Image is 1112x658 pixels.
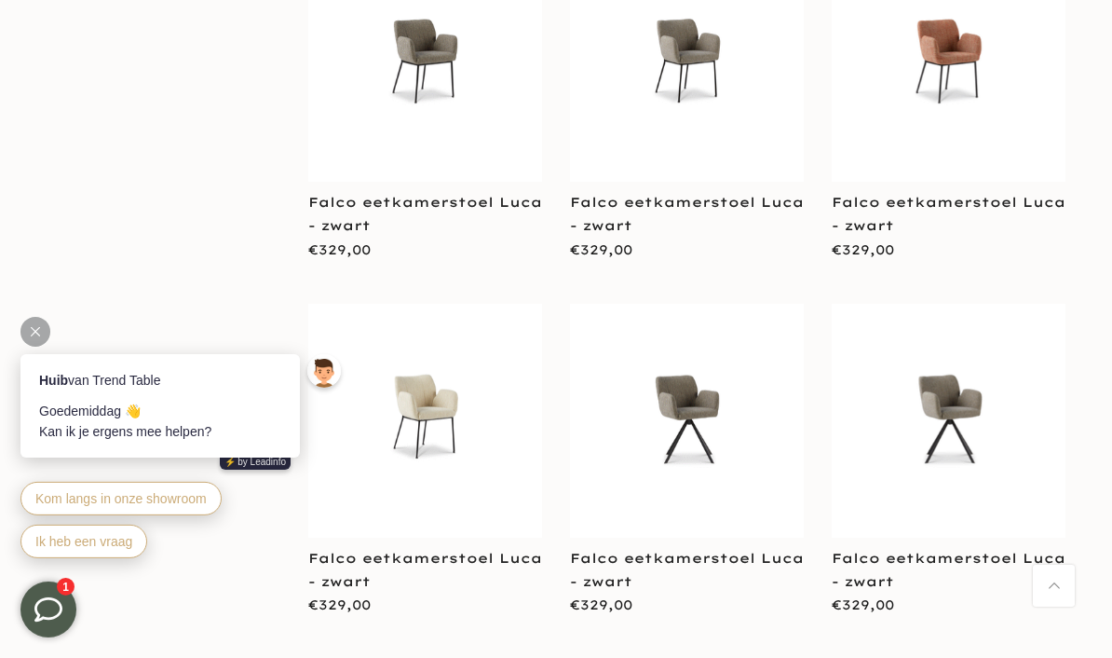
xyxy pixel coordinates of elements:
[570,194,804,234] a: Falco eetkamerstoel Luca - zwart
[832,596,894,613] span: €329,00
[832,194,1065,234] a: Falco eetkamerstoel Luca - zwart
[2,563,95,656] iframe: toggle-frame
[832,241,894,258] span: €329,00
[832,550,1065,590] a: Falco eetkamerstoel Luca - zwart
[570,550,804,590] a: Falco eetkamerstoel Luca - zwart
[308,596,371,613] span: €329,00
[308,550,542,590] a: Falco eetkamerstoel Luca - zwart
[570,241,632,258] span: €329,00
[1033,565,1075,607] a: Terug naar boven
[308,194,542,234] a: Falco eetkamerstoel Luca - zwart
[34,269,130,284] span: Ik heb een vraag
[2,265,365,582] iframe: bot-iframe
[570,596,632,613] span: €329,00
[308,241,371,258] span: €329,00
